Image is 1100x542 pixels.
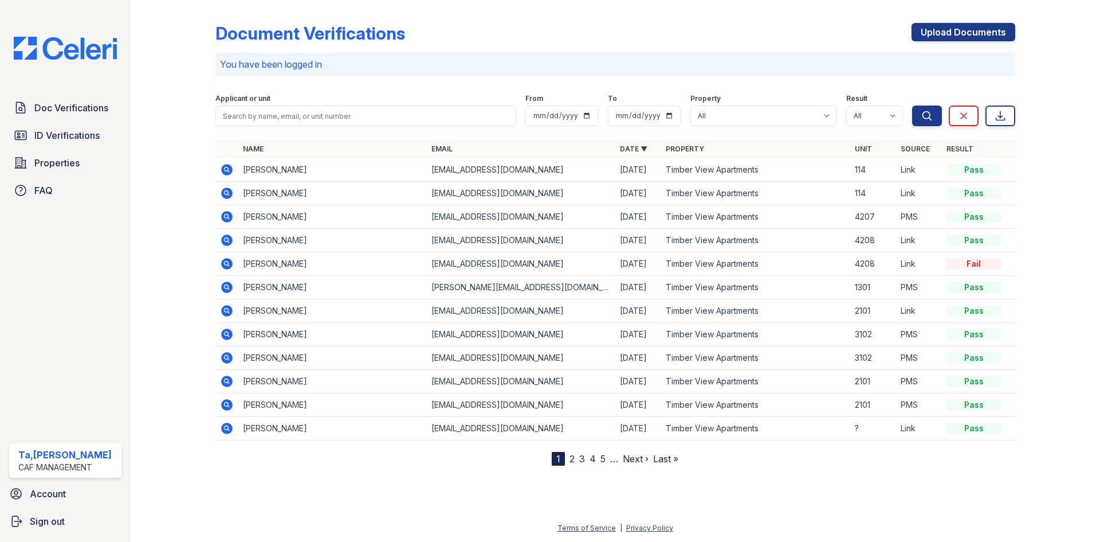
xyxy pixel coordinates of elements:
[946,305,1001,317] div: Pass
[18,462,112,473] div: CAF Management
[552,452,565,466] div: 1
[34,156,80,170] span: Properties
[215,106,516,126] input: Search by name, email, or unit number
[569,453,575,465] a: 2
[850,229,896,252] td: 4208
[912,23,1015,41] a: Upload Documents
[427,182,615,205] td: [EMAIL_ADDRESS][DOMAIN_NAME]
[661,299,850,323] td: Timber View Apartments
[18,448,112,462] div: Ta,[PERSON_NAME]
[427,323,615,346] td: [EMAIL_ADDRESS][DOMAIN_NAME]
[896,323,942,346] td: PMS
[30,487,66,501] span: Account
[661,182,850,205] td: Timber View Apartments
[238,182,427,205] td: [PERSON_NAME]
[615,205,661,229] td: [DATE]
[615,182,661,205] td: [DATE]
[238,158,427,182] td: [PERSON_NAME]
[615,229,661,252] td: [DATE]
[896,252,942,276] td: Link
[608,94,617,103] label: To
[238,299,427,323] td: [PERSON_NAME]
[427,299,615,323] td: [EMAIL_ADDRESS][DOMAIN_NAME]
[431,145,453,153] a: Email
[215,94,270,103] label: Applicant or unit
[238,393,427,417] td: [PERSON_NAME]
[427,229,615,252] td: [EMAIL_ADDRESS][DOMAIN_NAME]
[661,252,850,276] td: Timber View Apartments
[896,229,942,252] td: Link
[661,276,850,299] td: Timber View Apartments
[661,323,850,346] td: Timber View Apartments
[661,370,850,393] td: Timber View Apartments
[946,399,1001,411] div: Pass
[850,323,896,346] td: 3102
[30,514,65,528] span: Sign out
[427,393,615,417] td: [EMAIL_ADDRESS][DOMAIN_NAME]
[623,453,649,465] a: Next ›
[901,145,930,153] a: Source
[238,205,427,229] td: [PERSON_NAME]
[615,417,661,440] td: [DATE]
[850,182,896,205] td: 114
[579,453,585,465] a: 3
[850,158,896,182] td: 114
[427,370,615,393] td: [EMAIL_ADDRESS][DOMAIN_NAME]
[896,346,942,370] td: PMS
[850,299,896,323] td: 2101
[850,346,896,370] td: 3102
[220,57,1011,71] p: You have been logged in
[850,370,896,393] td: 2101
[896,205,942,229] td: PMS
[653,453,678,465] a: Last »
[615,370,661,393] td: [DATE]
[427,252,615,276] td: [EMAIL_ADDRESS][DOMAIN_NAME]
[610,452,618,466] span: …
[238,346,427,370] td: [PERSON_NAME]
[34,101,108,115] span: Doc Verifications
[615,276,661,299] td: [DATE]
[620,524,622,532] div: |
[9,124,121,147] a: ID Verifications
[946,164,1001,176] div: Pass
[946,235,1001,246] div: Pass
[896,370,942,393] td: PMS
[5,510,126,533] button: Sign out
[946,376,1001,387] div: Pass
[238,229,427,252] td: [PERSON_NAME]
[525,94,543,103] label: From
[946,188,1001,199] div: Pass
[34,184,53,197] span: FAQ
[850,393,896,417] td: 2101
[557,524,616,532] a: Terms of Service
[850,252,896,276] td: 4208
[626,524,673,532] a: Privacy Policy
[946,329,1001,340] div: Pass
[238,417,427,440] td: [PERSON_NAME]
[615,346,661,370] td: [DATE]
[946,423,1001,434] div: Pass
[946,352,1001,364] div: Pass
[9,179,121,202] a: FAQ
[5,482,126,505] a: Account
[590,453,596,465] a: 4
[600,453,606,465] a: 5
[661,205,850,229] td: Timber View Apartments
[896,417,942,440] td: Link
[896,182,942,205] td: Link
[896,276,942,299] td: PMS
[427,158,615,182] td: [EMAIL_ADDRESS][DOMAIN_NAME]
[238,370,427,393] td: [PERSON_NAME]
[427,205,615,229] td: [EMAIL_ADDRESS][DOMAIN_NAME]
[661,393,850,417] td: Timber View Apartments
[427,346,615,370] td: [EMAIL_ADDRESS][DOMAIN_NAME]
[850,205,896,229] td: 4207
[946,145,973,153] a: Result
[855,145,872,153] a: Unit
[615,158,661,182] td: [DATE]
[850,276,896,299] td: 1301
[615,323,661,346] td: [DATE]
[666,145,704,153] a: Property
[427,276,615,299] td: [PERSON_NAME][EMAIL_ADDRESS][DOMAIN_NAME]
[946,282,1001,293] div: Pass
